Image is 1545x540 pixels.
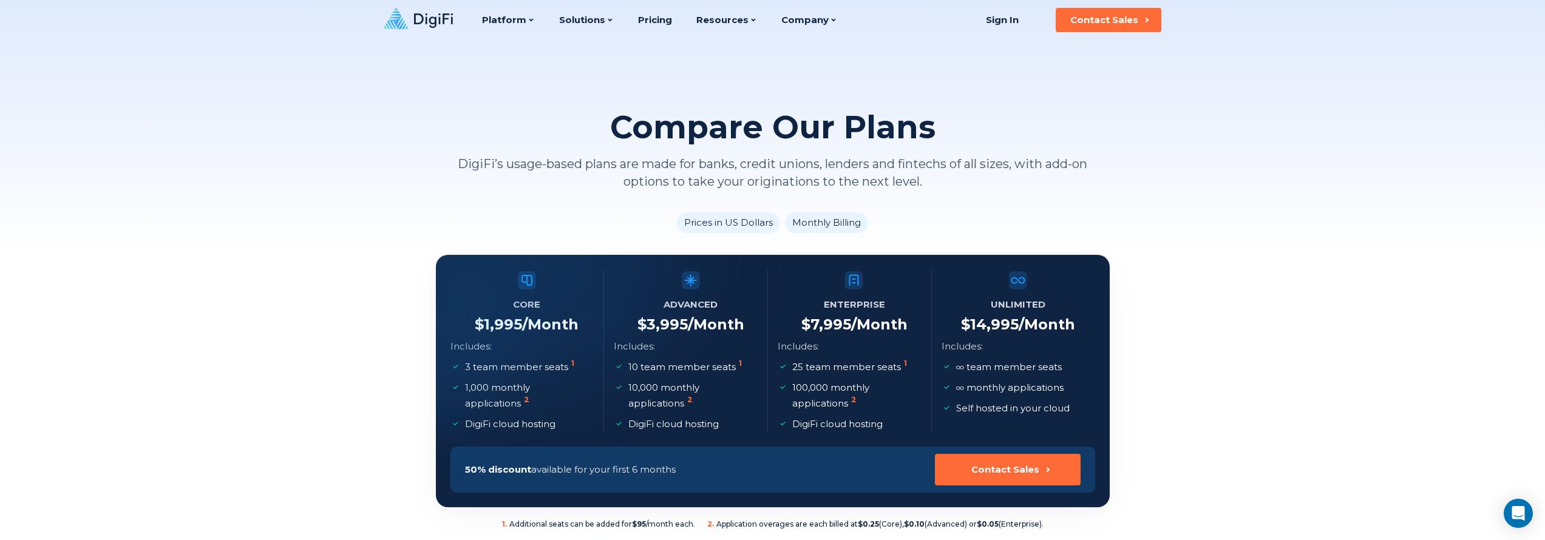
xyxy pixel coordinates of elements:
h5: Advanced [664,296,718,313]
p: 100,000 monthly applications [792,380,919,411]
b: $0.25 [858,519,879,528]
sup: 1 [739,359,742,368]
h2: Compare Our Plans [610,109,935,146]
b: $95 [632,519,646,528]
span: /Month [1019,316,1075,333]
h4: $ 14,995 [961,316,1075,334]
li: Monthly Billing [785,212,868,233]
p: team member seats [956,359,1062,375]
h4: $ 3,995 [637,316,744,334]
span: /Month [688,316,744,333]
sup: 2 [851,395,857,404]
div: Contact Sales [1070,14,1138,26]
div: Contact Sales [971,464,1039,476]
p: DigiFi cloud hosting [792,416,883,432]
sup: 1 [571,359,574,368]
sup: 1 . [502,519,507,528]
p: 10,000 monthly applications [628,380,755,411]
span: /Month [851,316,908,333]
span: Additional seats can be added for /month each. [502,519,695,529]
sup: 2 [687,395,693,404]
h5: Unlimited [991,296,1045,313]
a: Sign In [971,8,1034,32]
p: DigiFi’s usage-based plans are made for banks, credit unions, lenders and fintechs of all sizes, ... [436,155,1110,191]
span: Application overages are each billed at (Core), (Advanced) or (Enterprise). [707,519,1044,529]
h4: $ 7,995 [801,316,908,334]
sup: 1 [904,359,907,368]
p: Self hosted in your cloud [956,400,1070,416]
button: Contact Sales [935,454,1081,485]
sup: 2 . [707,519,714,528]
span: 50% discount [465,464,531,475]
li: Prices in US Dollars [677,212,780,233]
p: Includes: [942,339,983,354]
p: Includes: [778,339,819,354]
b: $0.05 [977,519,999,528]
p: 10 team member seats [628,359,744,375]
button: Contact Sales [1056,8,1161,32]
div: Open Intercom Messenger [1504,499,1533,528]
p: DigiFi cloud hosting [628,416,719,432]
p: 25 team member seats [792,359,909,375]
sup: 2 [524,395,529,404]
h5: Enterprise [824,296,885,313]
p: 1,000 monthly applications [465,380,592,411]
p: monthly applications [956,380,1064,396]
p: DigiFi cloud hosting [465,416,555,432]
p: available for your first 6 months [465,462,676,478]
b: $0.10 [904,519,925,528]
